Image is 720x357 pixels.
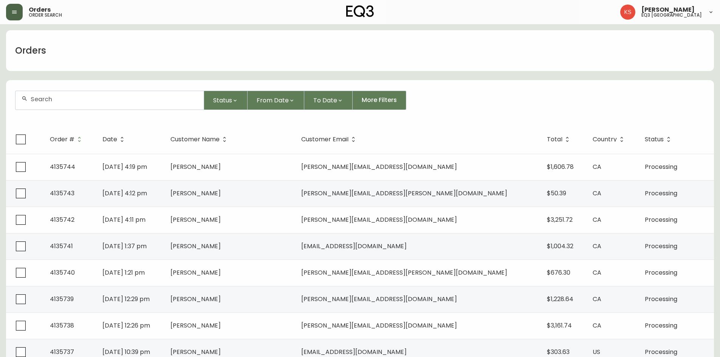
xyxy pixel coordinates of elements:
[213,96,232,105] span: Status
[301,136,358,143] span: Customer Email
[547,136,572,143] span: Total
[353,91,406,110] button: More Filters
[301,162,457,171] span: [PERSON_NAME][EMAIL_ADDRESS][DOMAIN_NAME]
[547,295,573,303] span: $1,228.64
[645,295,677,303] span: Processing
[593,348,600,356] span: US
[102,268,145,277] span: [DATE] 1:21 pm
[313,96,337,105] span: To Date
[547,189,566,198] span: $50.39
[29,7,51,13] span: Orders
[593,242,601,250] span: CA
[50,295,74,303] span: 4135739
[170,215,221,224] span: [PERSON_NAME]
[547,321,572,330] span: $3,161.74
[102,162,147,171] span: [DATE] 4:19 pm
[547,268,570,277] span: $676.30
[301,242,407,250] span: [EMAIL_ADDRESS][DOMAIN_NAME]
[641,13,702,17] h5: eq3 [GEOGRAPHIC_DATA]
[170,242,221,250] span: [PERSON_NAME]
[102,348,150,356] span: [DATE] 10:39 pm
[50,137,74,142] span: Order #
[301,321,457,330] span: [PERSON_NAME][EMAIL_ADDRESS][DOMAIN_NAME]
[170,136,229,143] span: Customer Name
[301,295,457,303] span: [PERSON_NAME][EMAIL_ADDRESS][DOMAIN_NAME]
[31,96,198,103] input: Search
[102,321,150,330] span: [DATE] 12:26 pm
[645,137,664,142] span: Status
[547,348,570,356] span: $303.63
[593,137,617,142] span: Country
[170,321,221,330] span: [PERSON_NAME]
[170,162,221,171] span: [PERSON_NAME]
[547,162,574,171] span: $1,606.78
[50,189,74,198] span: 4135743
[645,136,674,143] span: Status
[204,91,248,110] button: Status
[50,268,75,277] span: 4135740
[50,136,84,143] span: Order #
[593,189,601,198] span: CA
[170,295,221,303] span: [PERSON_NAME]
[102,189,147,198] span: [DATE] 4:12 pm
[301,189,507,198] span: [PERSON_NAME][EMAIL_ADDRESS][PERSON_NAME][DOMAIN_NAME]
[102,242,147,250] span: [DATE] 1:37 pm
[50,215,74,224] span: 4135742
[593,215,601,224] span: CA
[248,91,304,110] button: From Date
[301,137,348,142] span: Customer Email
[645,348,677,356] span: Processing
[50,242,73,250] span: 4135741
[593,162,601,171] span: CA
[304,91,353,110] button: To Date
[301,268,507,277] span: [PERSON_NAME][EMAIL_ADDRESS][PERSON_NAME][DOMAIN_NAME]
[50,162,75,171] span: 4135744
[170,189,221,198] span: [PERSON_NAME]
[645,162,677,171] span: Processing
[645,215,677,224] span: Processing
[645,268,677,277] span: Processing
[593,136,627,143] span: Country
[547,215,573,224] span: $3,251.72
[641,7,695,13] span: [PERSON_NAME]
[620,5,635,20] img: e2d2a50d62d185d4f6f97e5250e9c2c6
[170,268,221,277] span: [PERSON_NAME]
[645,189,677,198] span: Processing
[102,215,146,224] span: [DATE] 4:11 pm
[593,321,601,330] span: CA
[593,295,601,303] span: CA
[170,348,221,356] span: [PERSON_NAME]
[50,348,74,356] span: 4135737
[301,348,407,356] span: [EMAIL_ADDRESS][DOMAIN_NAME]
[170,137,220,142] span: Customer Name
[257,96,289,105] span: From Date
[346,5,374,17] img: logo
[547,242,573,250] span: $1,004.32
[645,321,677,330] span: Processing
[547,137,562,142] span: Total
[29,13,62,17] h5: order search
[593,268,601,277] span: CA
[50,321,74,330] span: 4135738
[15,44,46,57] h1: Orders
[102,136,127,143] span: Date
[645,242,677,250] span: Processing
[362,96,397,104] span: More Filters
[102,137,117,142] span: Date
[301,215,457,224] span: [PERSON_NAME][EMAIL_ADDRESS][DOMAIN_NAME]
[102,295,150,303] span: [DATE] 12:29 pm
